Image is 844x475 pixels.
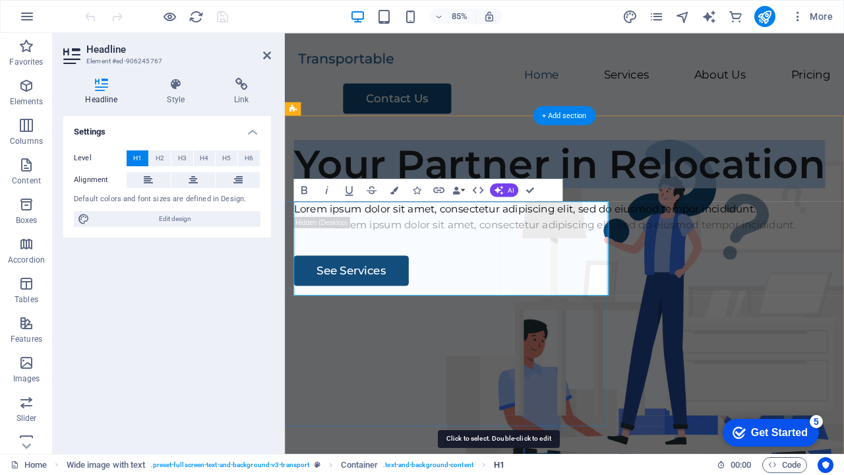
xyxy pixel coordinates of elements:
[702,9,717,24] button: text_generator
[786,6,838,27] button: More
[127,150,148,166] button: H1
[63,116,271,140] h4: Settings
[212,78,271,106] h4: Link
[10,136,43,146] p: Columns
[200,150,208,166] span: H4
[316,179,338,201] button: Italic (Ctrl+I)
[162,9,177,24] button: Click here to leave preview mode and continue editing
[675,9,690,24] i: Navigator
[315,461,320,468] i: This element is a customizable preset
[16,215,38,226] p: Boxes
[178,150,187,166] span: H3
[449,9,470,24] h6: 85%
[67,457,505,473] nav: breadcrumb
[762,457,807,473] button: Code
[406,179,427,201] button: Icons
[622,9,638,24] button: design
[11,334,42,344] p: Features
[483,11,495,22] i: On resize automatically adjust zoom level to fit chosen device.
[649,9,665,24] button: pages
[74,172,127,188] label: Alignment
[149,150,171,166] button: H2
[818,457,833,473] button: Usercentrics
[74,194,260,205] div: Default colors and font sizes are defined in Design.
[74,150,127,166] label: Level
[791,10,833,23] span: More
[533,106,595,125] div: + Add section
[467,179,489,201] button: HTML
[15,294,38,305] p: Tables
[494,457,504,473] span: H1
[12,175,41,186] p: Content
[361,179,382,201] button: Strikethrough
[133,150,142,166] span: H1
[649,9,664,24] i: Pages (Ctrl+Alt+S)
[9,57,43,67] p: Favorites
[74,211,260,227] button: Edit design
[768,457,801,473] span: Code
[8,255,45,265] p: Accordion
[222,150,231,166] span: H5
[86,55,245,67] h3: Element #ed-906245767
[622,9,638,24] i: Design (Ctrl+Alt+Y)
[94,211,256,227] span: Edit design
[339,179,360,201] button: Underline (Ctrl+U)
[757,9,772,24] i: Publish
[189,9,204,24] i: Reload page
[145,78,212,106] h4: Style
[520,179,541,201] button: Confirm (Ctrl+⏎)
[245,150,253,166] span: H6
[728,9,744,24] button: commerce
[67,457,146,473] span: Click to select. Double-click to edit
[294,179,315,201] button: Bold (Ctrl+B)
[754,6,775,27] button: publish
[156,150,164,166] span: H2
[16,413,37,424] p: Slider
[171,150,193,166] button: H3
[97,3,110,16] div: 5
[11,457,47,473] a: Click to cancel selection. Double-click to open Pages
[717,457,752,473] h6: Session time
[86,44,271,55] h2: Headline
[194,150,216,166] button: H4
[150,457,309,473] span: . preset-fullscreen-text-and-background-v3-transport
[740,460,742,470] span: :
[238,150,260,166] button: H6
[429,9,476,24] button: 85%
[341,457,378,473] span: Click to select. Double-click to edit
[38,15,95,26] div: Get Started
[13,373,40,384] p: Images
[216,150,237,166] button: H5
[383,457,473,473] span: . text-and-background-content
[63,78,145,106] h4: Headline
[188,9,204,24] button: reload
[508,187,514,193] span: AI
[675,9,691,24] button: navigator
[731,457,751,473] span: 00 00
[10,96,44,107] p: Elements
[10,7,106,34] div: Get Started 5 items remaining, 0% complete
[11,127,648,182] h1: Your Partner in Relocation
[490,183,518,197] button: AI
[702,9,717,24] i: AI Writer
[429,179,450,201] button: Link
[384,179,405,201] button: Colors
[728,9,743,24] i: Commerce
[451,179,467,201] button: Data Bindings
